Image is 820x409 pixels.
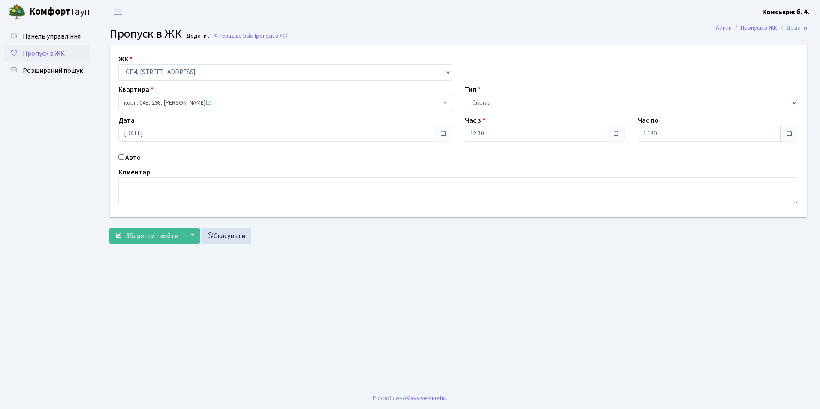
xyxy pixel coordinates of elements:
a: Massive Kinetic [406,394,446,403]
label: Час з [465,115,485,126]
nav: breadcrumb [703,19,820,37]
span: Таун [29,5,90,19]
a: Пропуск в ЖК [4,45,90,62]
label: Коментар [118,167,150,177]
span: корп. 04Б, 298, Василик Володимир Васильович <span class='la la-check-square text-success'></span> [124,99,441,107]
a: Назад до всіхПропуск в ЖК [213,32,288,40]
label: Час по [638,115,659,126]
img: logo.png [9,3,26,21]
div: Розроблено . [373,394,447,403]
label: Квартира [118,84,154,95]
button: Зберегти і вийти [109,228,184,244]
a: Розширений пошук [4,62,90,79]
b: Комфорт [29,5,70,18]
label: Авто [125,153,141,163]
a: Скасувати [201,228,251,244]
label: ЖК [118,54,133,64]
label: Дата [118,115,135,126]
small: Додати . [184,33,209,40]
button: Переключити навігацію [107,5,129,19]
span: Пропуск в ЖК [253,32,288,40]
span: Пропуск в ЖК [23,49,65,58]
a: Панель управління [4,28,90,45]
a: Admin [716,23,732,32]
a: Пропуск в ЖК [741,23,777,32]
a: Консьєрж б. 4. [762,7,810,17]
span: Розширений пошук [23,66,83,75]
span: Зберегти і вийти [126,231,178,241]
span: Панель управління [23,32,81,41]
label: Тип [465,84,481,95]
span: Пропуск в ЖК [109,25,182,42]
li: Додати [777,23,807,33]
span: корп. 04Б, 298, Василик Володимир Васильович <span class='la la-check-square text-success'></span> [118,95,452,111]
